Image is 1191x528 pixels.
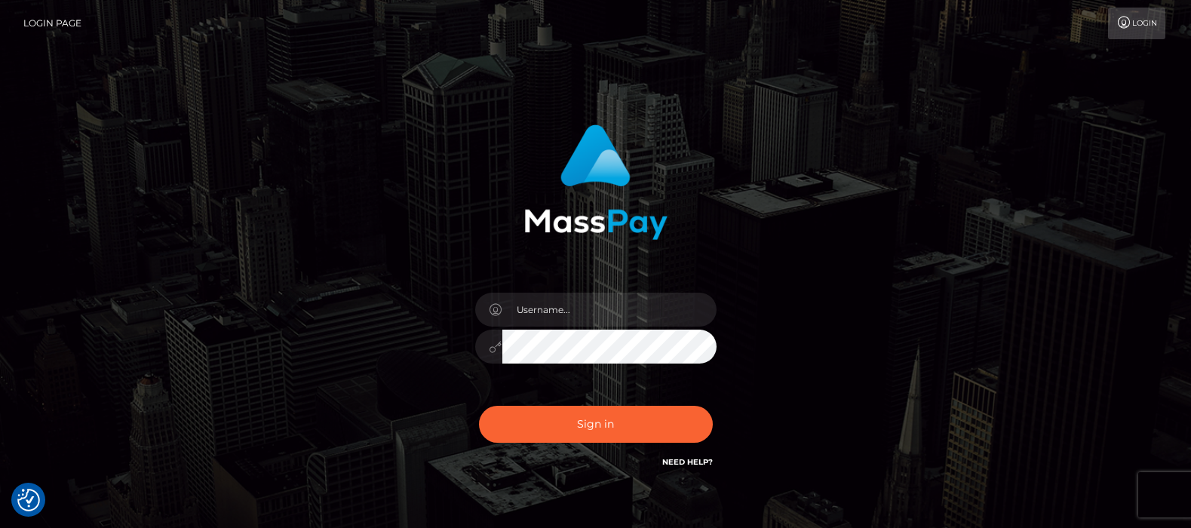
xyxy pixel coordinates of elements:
[23,8,81,39] a: Login Page
[662,457,713,467] a: Need Help?
[17,489,40,511] button: Consent Preferences
[17,489,40,511] img: Revisit consent button
[502,293,717,327] input: Username...
[479,406,713,443] button: Sign in
[1108,8,1165,39] a: Login
[524,124,668,240] img: MassPay Login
